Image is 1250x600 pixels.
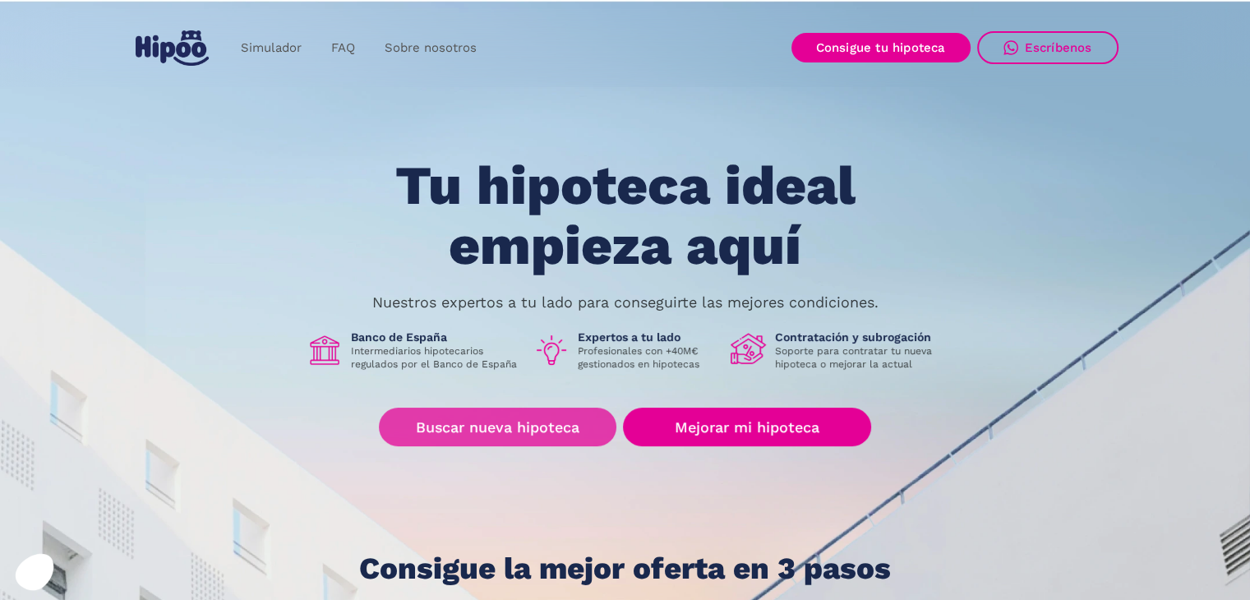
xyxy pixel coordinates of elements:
p: Intermediarios hipotecarios regulados por el Banco de España [351,344,520,371]
a: Mejorar mi hipoteca [623,408,870,446]
a: Escríbenos [977,31,1119,64]
a: Consigue tu hipoteca [791,33,971,62]
a: Simulador [226,32,316,64]
p: Nuestros expertos a tu lado para conseguirte las mejores condiciones. [372,296,879,309]
div: Escríbenos [1025,40,1092,55]
a: FAQ [316,32,370,64]
a: home [132,24,213,72]
a: Sobre nosotros [370,32,491,64]
h1: Tu hipoteca ideal empieza aquí [313,156,936,275]
h1: Contratación y subrogación [775,330,944,344]
h1: Expertos a tu lado [578,330,717,344]
p: Profesionales con +40M€ gestionados en hipotecas [578,344,717,371]
a: Buscar nueva hipoteca [379,408,616,446]
h1: Banco de España [351,330,520,344]
h1: Consigue la mejor oferta en 3 pasos [359,552,891,585]
p: Soporte para contratar tu nueva hipoteca o mejorar la actual [775,344,944,371]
